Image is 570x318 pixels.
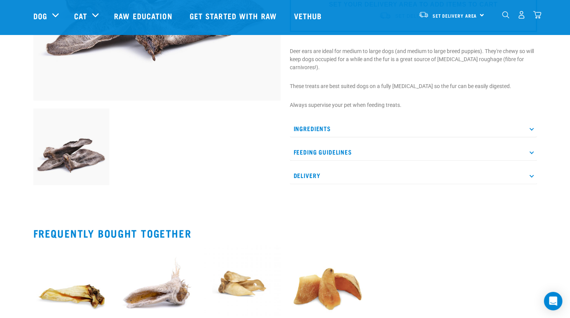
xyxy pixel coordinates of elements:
p: Delivery [290,167,537,184]
a: Cat [74,10,87,22]
span: Set Delivery Area [433,14,477,17]
div: Open Intercom Messenger [544,292,562,310]
p: These treats are best suited dogs on a fully [MEDICAL_DATA] so the fur can be easily digested. [290,82,537,90]
a: Raw Education [106,0,182,31]
p: Feeding Guidelines [290,143,537,161]
img: van-moving.png [418,11,429,18]
p: Always supervise your pet when feeding treats. [290,101,537,109]
a: Vethub [286,0,332,31]
img: Pile Of Furry Deer Ears For Pets [33,108,110,185]
img: user.png [517,11,525,19]
img: home-icon-1@2x.png [502,11,509,18]
h2: Frequently bought together [33,227,537,239]
img: home-icon@2x.png [533,11,541,19]
p: Deer ears are ideal for medium to large dogs (and medium to large breed puppies). They're chewy s... [290,47,537,72]
p: Ingredients [290,120,537,137]
a: Get started with Raw [182,0,286,31]
a: Dog [33,10,47,22]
